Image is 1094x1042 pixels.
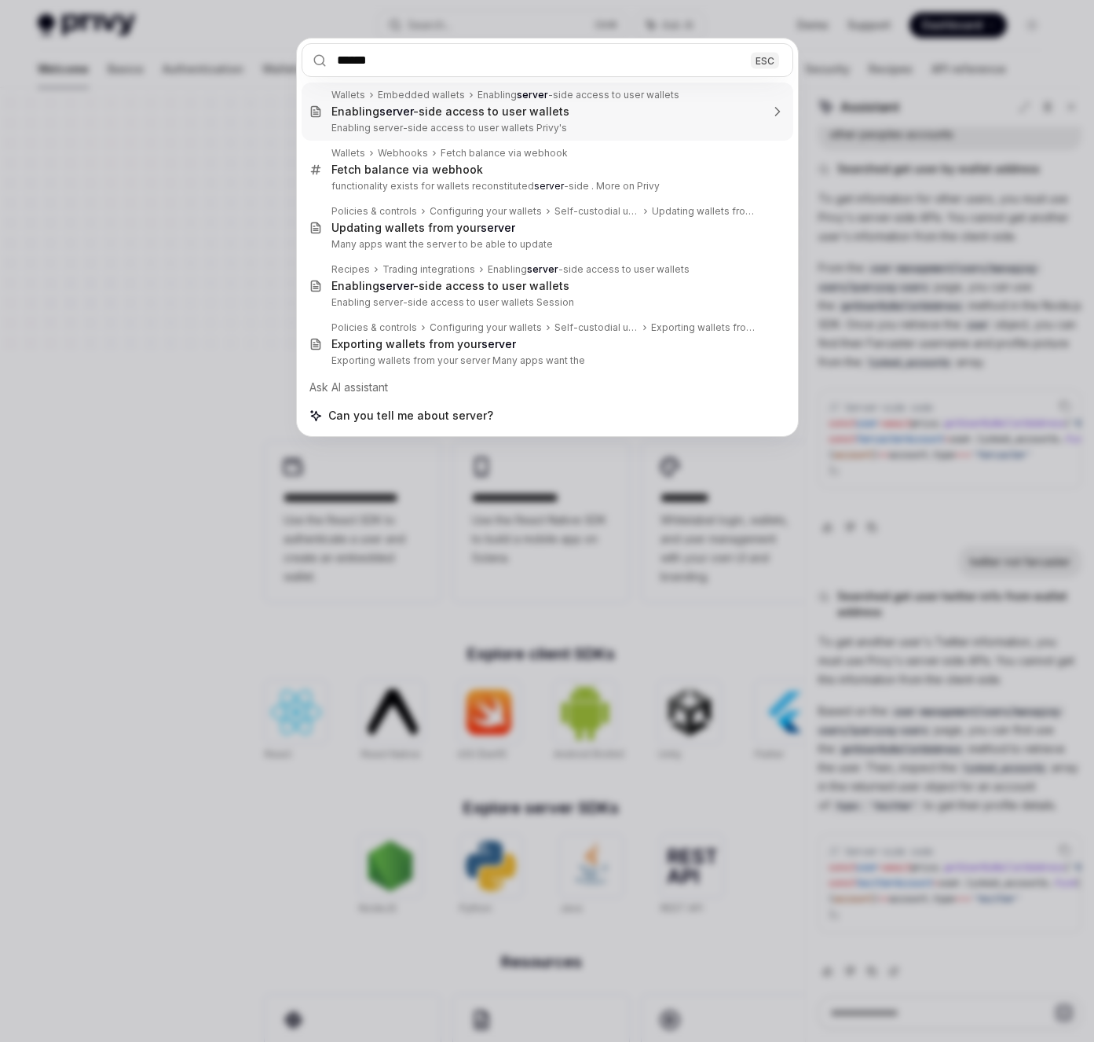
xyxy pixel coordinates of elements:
div: Fetch balance via webhook [331,163,483,177]
div: Ask AI assistant [302,373,793,402]
div: Self-custodial user wallets [554,205,639,218]
b: server [481,337,516,350]
p: Enabling server-side access to user wallets Privy's [331,122,760,134]
b: server [534,180,564,192]
div: Enabling -side access to user wallets [331,105,569,119]
div: Wallets [331,147,365,160]
div: ESC [751,52,779,68]
p: Exporting wallets from your server Many apps want the [331,354,760,367]
div: Enabling -side access to user wallets [488,263,690,276]
div: Exporting wallets from your [331,337,516,351]
div: Enabling -side access to user wallets [477,89,679,101]
p: functionality exists for wallets reconstituted -side . More on Privy [331,180,760,193]
div: Fetch balance via webhook [441,147,568,160]
p: Enabling server-side access to user wallets Session [331,296,760,309]
b: server [379,279,413,292]
div: Self-custodial user wallets [554,321,638,334]
div: Trading integrations [382,263,475,276]
div: Recipes [331,263,370,276]
div: Policies & controls [331,205,417,218]
div: Webhooks [378,147,428,160]
div: Policies & controls [331,321,417,334]
b: server [379,105,413,118]
span: Can you tell me about server? [328,408,493,424]
p: Many apps want the server to be able to update [331,238,760,251]
div: Enabling -side access to user wallets [331,279,569,293]
div: Updating wallets from your [331,221,515,235]
div: Updating wallets from your server [652,205,760,218]
div: Exporting wallets from your server [651,321,760,334]
b: server [481,221,515,234]
b: server [527,263,558,275]
div: Wallets [331,89,365,101]
div: Configuring your wallets [430,321,542,334]
div: Embedded wallets [378,89,465,101]
div: Configuring your wallets [430,205,542,218]
b: server [517,89,548,101]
